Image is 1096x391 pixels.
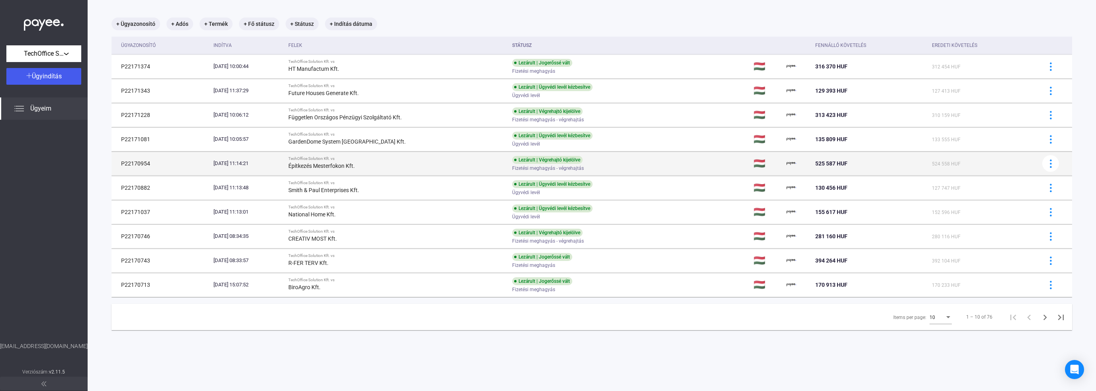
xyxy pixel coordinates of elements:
[815,88,847,94] span: 129 393 HUF
[1047,281,1055,289] img: more-blue
[213,257,282,265] div: [DATE] 08:33:57
[112,18,160,30] mat-chip: + Ügyazonosító
[787,110,796,120] img: payee-logo
[815,41,926,50] div: Fennálló követelés
[288,66,339,72] strong: HT Manufactum Kft.
[815,209,847,215] span: 155 617 HUF
[512,204,593,212] div: Lezárult | Ügyvédi levél kézbesítve
[932,258,961,264] span: 392 104 HUF
[512,212,540,222] span: Ügyvédi levél
[288,59,506,64] div: TechOffice Solution Kft. vs
[930,312,952,322] mat-select: Items per page:
[121,41,156,50] div: Ügyazonosító
[932,41,977,50] div: Eredeti követelés
[112,273,210,297] td: P22170713
[288,181,506,185] div: TechOffice Solution Kft. vs
[512,180,593,188] div: Lezárult | Ügyvédi levél kézbesítve
[1042,58,1059,75] button: more-blue
[1047,257,1055,265] img: more-blue
[288,163,355,169] strong: Építkezés Mesterfokon Kft.
[512,163,584,173] span: Fizetési meghagyás - végrehajtás
[288,108,506,113] div: TechOffice Solution Kft. vs
[213,135,282,143] div: [DATE] 10:05:57
[815,257,847,264] span: 394 264 HUF
[112,103,210,127] td: P22171228
[213,281,282,289] div: [DATE] 15:07:52
[512,253,572,261] div: Lezárult | Jogerőssé vált
[213,41,282,50] div: Indítva
[288,41,506,50] div: Felek
[932,161,961,167] span: 524 558 HUF
[512,107,583,115] div: Lezárult | Végrehajtó kijelölve
[288,187,359,193] strong: Smith & Paul Enterprises Kft.
[512,66,555,76] span: Fizetési meghagyás
[932,185,961,191] span: 127 747 HUF
[166,18,193,30] mat-chip: + Adós
[30,104,51,113] span: Ügyeim
[1047,232,1055,241] img: more-blue
[750,224,783,248] td: 🇭🇺
[512,285,555,294] span: Fizetési meghagyás
[815,233,847,239] span: 281 160 HUF
[14,104,24,113] img: list.svg
[815,136,847,142] span: 135 809 HUF
[1042,131,1059,148] button: more-blue
[288,253,506,258] div: TechOffice Solution Kft. vs
[288,132,506,137] div: TechOffice Solution Kft. vs
[966,312,992,322] div: 1 – 10 of 76
[112,79,210,103] td: P22171343
[893,313,926,322] div: Items per page:
[512,188,540,197] span: Ügyvédi levél
[6,68,81,85] button: Ügyindítás
[24,49,64,58] span: TechOffice Solution Kft.
[112,152,210,175] td: P22170954
[24,15,64,31] img: white-payee-white-dot.svg
[288,235,337,242] strong: CREATIV MOST Kft.
[49,369,65,375] strong: v2.11.5
[213,232,282,240] div: [DATE] 08:34:35
[213,184,282,192] div: [DATE] 11:13:48
[509,37,750,54] th: Státusz
[512,229,583,237] div: Lezárult | Végrehajtó kijelölve
[750,127,783,151] td: 🇭🇺
[787,231,796,241] img: payee-logo
[288,205,506,210] div: TechOffice Solution Kft. vs
[815,185,847,191] span: 130 456 HUF
[1042,82,1059,99] button: more-blue
[930,315,935,320] span: 10
[750,249,783,272] td: 🇭🇺
[288,284,321,290] strong: BiroAgro Kft.
[1047,184,1055,192] img: more-blue
[112,127,210,151] td: P22171081
[512,59,572,67] div: Lezárult | Jogerőssé vált
[815,63,847,70] span: 316 370 HUF
[112,249,210,272] td: P22170743
[288,278,506,282] div: TechOffice Solution Kft. vs
[288,114,402,121] strong: Független Országos Pénzügyi Szolgáltató Kft.
[1021,309,1037,325] button: Previous page
[1042,252,1059,269] button: more-blue
[288,90,359,96] strong: Future Houses Generate Kft.
[1047,135,1055,144] img: more-blue
[932,234,961,239] span: 280 116 HUF
[512,277,572,285] div: Lezárult | Jogerőssé vált
[787,280,796,290] img: payee-logo
[213,208,282,216] div: [DATE] 11:13:01
[1042,107,1059,123] button: more-blue
[288,260,329,266] strong: R-FER TERV Kft.
[932,282,961,288] span: 170 233 HUF
[121,41,207,50] div: Ügyazonosító
[1047,62,1055,71] img: more-blue
[512,236,584,246] span: Fizetési meghagyás - végrehajtás
[213,87,282,95] div: [DATE] 11:37:29
[512,261,555,270] span: Fizetési meghagyás
[213,41,232,50] div: Indítva
[932,88,961,94] span: 127 413 HUF
[787,256,796,265] img: payee-logo
[512,83,593,91] div: Lezárult | Ügyvédi levél kézbesítve
[112,224,210,248] td: P22170746
[1047,160,1055,168] img: more-blue
[200,18,233,30] mat-chip: + Termék
[750,103,783,127] td: 🇭🇺
[787,86,796,95] img: payee-logo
